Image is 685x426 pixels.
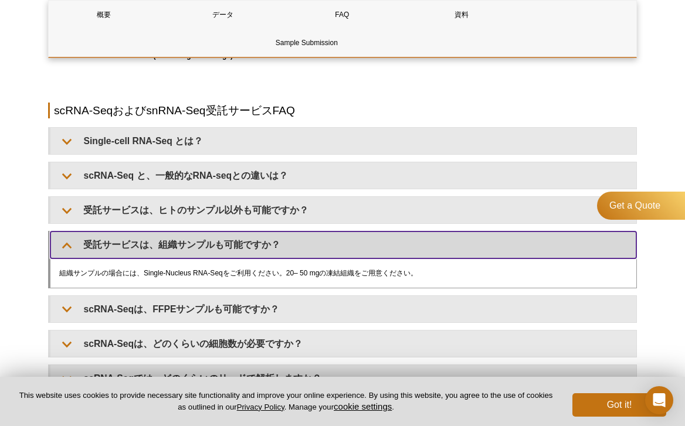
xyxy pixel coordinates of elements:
p: This website uses cookies to provide necessary site functionality and improve your online experie... [19,390,553,413]
summary: scRNA-Seq と、一般的なRNA-seqとの違いは？ [50,162,636,189]
a: 資料 [406,1,517,29]
button: cookie settings [334,401,392,411]
a: データ [168,1,278,29]
a: Sample Submission [49,29,565,57]
summary: Single-cell RNA-Seq とは？ [50,128,636,154]
summary: scRNA-Seqは、FFPEサンプルも可能ですか？ [50,296,636,322]
div: 組織サンプルの場合には、Single-Nucleus RNA-Seqをご利用ください。20– 50 mgの凍結組織をご用意ください。 [50,258,636,288]
div: Open Intercom Messenger [645,386,673,414]
a: 概要 [49,1,159,29]
strong: (Click image to enlarge) [154,52,233,60]
a: Get a Quote [597,192,685,220]
summary: 受託サービスは、ヒトのサンプル以外も可能ですか？ [50,197,636,223]
button: Got it! [572,393,666,417]
summary: scRNA-Seqは、どのくらいの細胞数が必要ですか？ [50,330,636,357]
summary: 受託サービスは、組織サンプルも可能ですか？ [50,231,636,258]
summary: scRNA-Seqでは、どのくらいのリードで解析しますか？ [50,365,636,391]
h2: scRNA-SeqおよびsnRNA-Seq受託サービスFAQ [48,103,637,118]
a: FAQ [287,1,397,29]
a: Privacy Policy [237,403,284,411]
